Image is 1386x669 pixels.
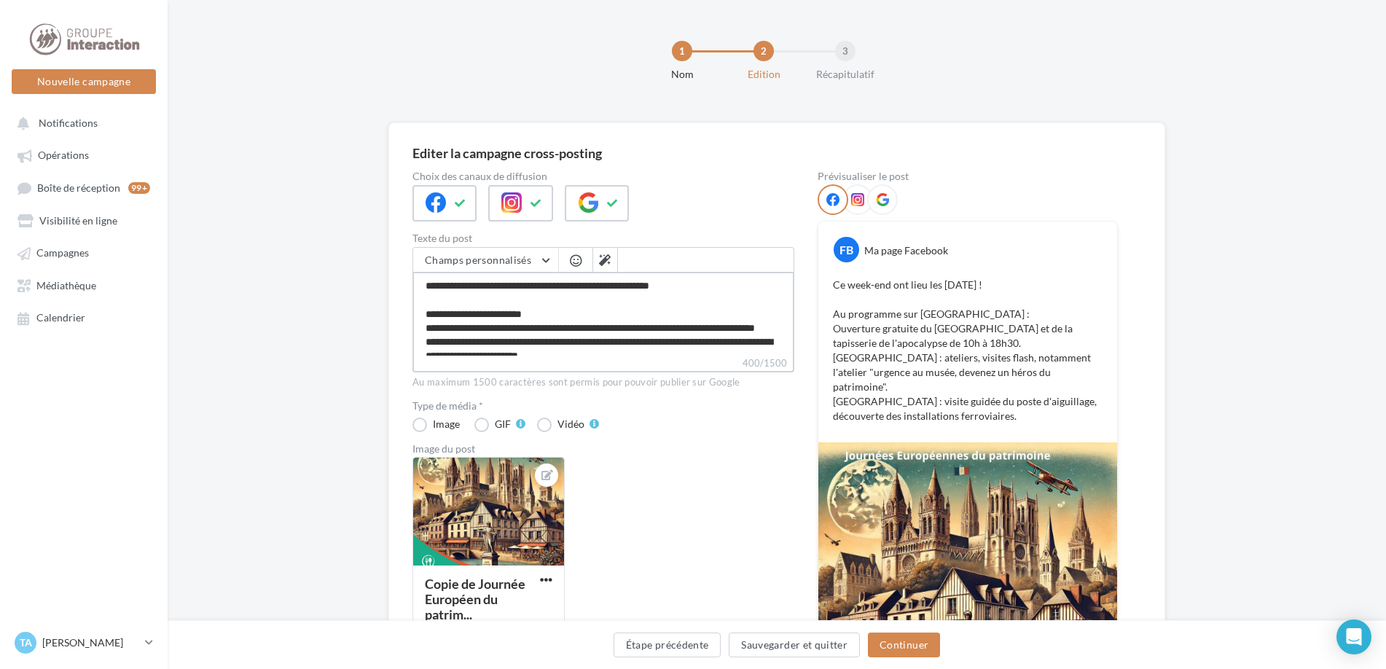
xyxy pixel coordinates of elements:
span: TA [20,635,32,650]
label: 400/1500 [412,356,794,372]
div: Vidéo [557,419,584,429]
div: 2 [753,41,774,61]
a: TA [PERSON_NAME] [12,629,156,657]
button: Étape précédente [614,633,721,657]
div: Open Intercom Messenger [1336,619,1371,654]
div: 99+ [128,182,150,194]
a: Calendrier [9,304,159,330]
div: Prévisualiser le post [818,171,1118,181]
div: Ma page Facebook [864,243,948,258]
p: [PERSON_NAME] [42,635,139,650]
span: Notifications [39,117,98,129]
span: Visibilité en ligne [39,214,117,227]
button: Continuer [868,633,940,657]
button: Notifications [9,109,153,136]
label: Texte du post [412,233,794,243]
div: Copie de Journée Européen du patrim... [425,576,525,622]
span: Calendrier [36,312,85,324]
div: Image [433,419,460,429]
p: Ce week-end ont lieu les [DATE] ! Au programme sur [GEOGRAPHIC_DATA] : Ouverture gratuite du [GEO... [833,278,1103,423]
a: Visibilité en ligne [9,207,159,233]
div: Au maximum 1500 caractères sont permis pour pouvoir publier sur Google [412,376,794,389]
a: Médiathèque [9,272,159,298]
div: Image du post [412,444,794,454]
span: Campagnes [36,247,89,259]
button: Champs personnalisés [413,248,558,273]
a: Opérations [9,141,159,168]
button: Nouvelle campagne [12,69,156,94]
div: 1 [672,41,692,61]
div: FB [834,237,859,262]
div: Récapitulatif [799,67,892,82]
label: Type de média * [412,401,794,411]
div: Edition [717,67,810,82]
span: Médiathèque [36,279,96,292]
button: Sauvegarder et quitter [729,633,860,657]
span: Boîte de réception [37,181,120,194]
div: Nom [635,67,729,82]
a: Boîte de réception99+ [9,174,159,201]
span: Opérations [38,149,89,162]
span: Champs personnalisés [425,254,531,266]
div: GIF [495,419,511,429]
label: Choix des canaux de diffusion [412,171,794,181]
a: Campagnes [9,239,159,265]
div: 3 [835,41,856,61]
div: Editer la campagne cross-posting [412,146,602,160]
